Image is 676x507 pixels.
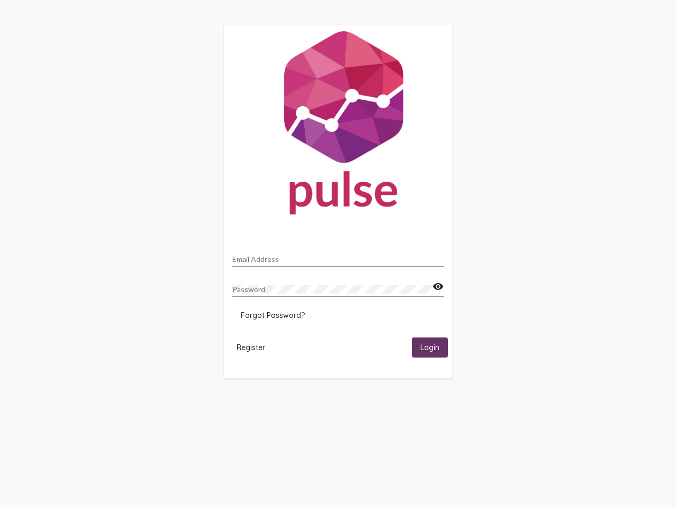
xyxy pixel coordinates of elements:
[228,337,274,357] button: Register
[224,25,452,225] img: Pulse For Good Logo
[232,306,313,325] button: Forgot Password?
[412,337,448,357] button: Login
[433,280,444,293] mat-icon: visibility
[241,311,305,320] span: Forgot Password?
[420,343,439,353] span: Login
[237,343,265,352] span: Register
